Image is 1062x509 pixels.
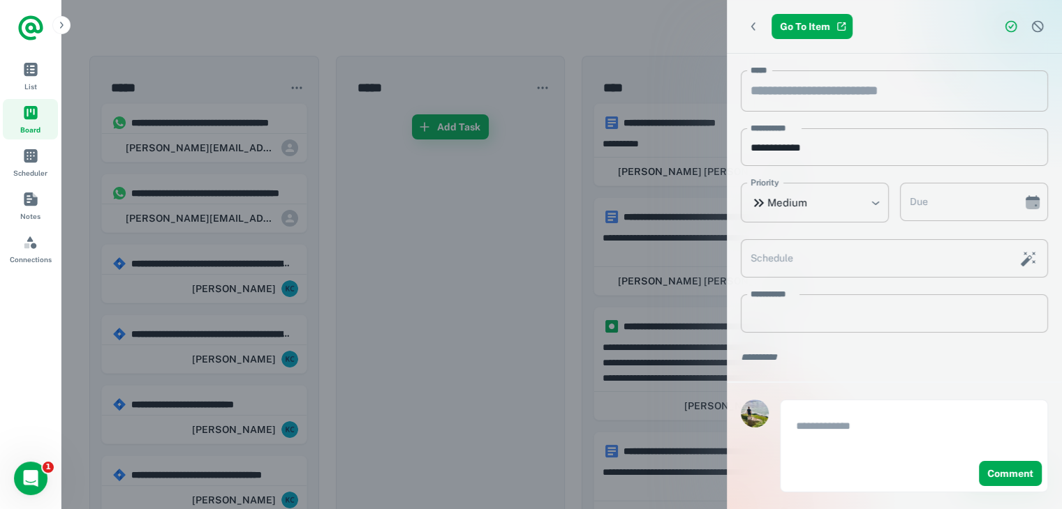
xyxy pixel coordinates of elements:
a: Go To Item [772,14,853,39]
span: Notes [20,211,40,222]
a: Connections [3,229,58,269]
button: Dismiss task [1027,16,1048,37]
button: Back [741,14,766,39]
span: 1 [43,462,54,473]
span: List [24,81,37,92]
span: Scheduler [13,167,47,178]
button: Choose date [1019,188,1047,216]
button: Schedule this task with AI [1017,247,1040,271]
iframe: Intercom live chat [14,462,47,495]
button: Comment [979,461,1042,486]
label: Priority [751,176,779,189]
span: Board [20,124,40,135]
a: List [3,56,58,96]
img: Karl Chaffey [741,400,769,427]
button: Reopen task [1001,16,1022,37]
a: Notes [3,185,58,226]
div: Medium [741,183,889,222]
a: Board [3,99,58,139]
div: scrollable content [727,54,1062,382]
a: Scheduler [3,142,58,183]
a: Logo [17,14,45,42]
span: Connections [10,254,52,265]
